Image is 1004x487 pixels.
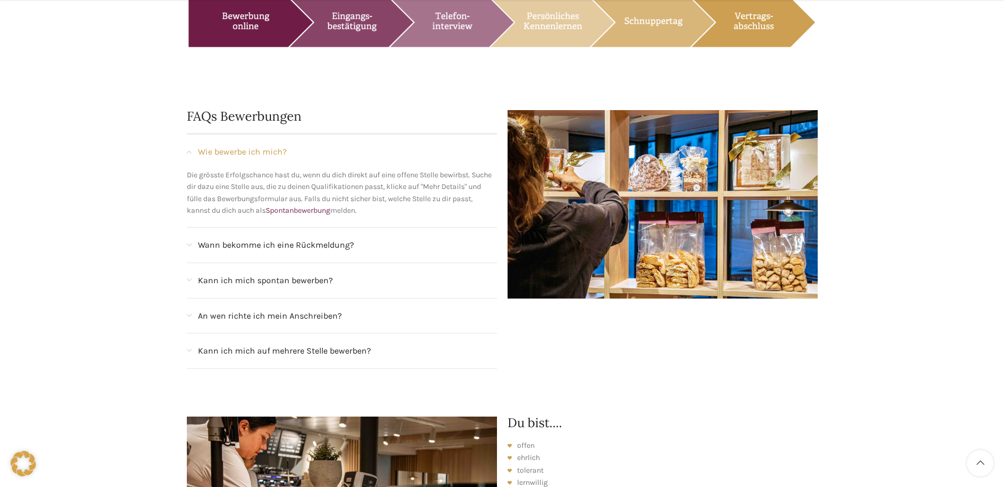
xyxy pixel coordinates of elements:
span: offen [517,440,535,452]
span: Kann ich mich auf mehrere Stelle bewerben? [198,344,371,358]
a: Scroll to top button [967,450,993,476]
span: An wen richte ich mein Anschreiben? [198,309,342,323]
span: Kann ich mich spontan bewerben? [198,274,333,287]
span: Wann bekomme ich eine Rückmeldung? [198,238,354,252]
span: ehrlich [517,452,540,464]
h2: Du bist.... [508,417,818,429]
a: Spontanbewerbung [266,206,330,215]
span: Wie bewerbe ich mich? [198,145,287,159]
span: tolerant [517,465,544,476]
p: Die grösste Erfolgschance hast du, wenn du dich direkt auf eine offene Stelle bewirbst. Suche dir... [187,169,497,217]
h2: FAQs Bewerbungen [187,110,497,123]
